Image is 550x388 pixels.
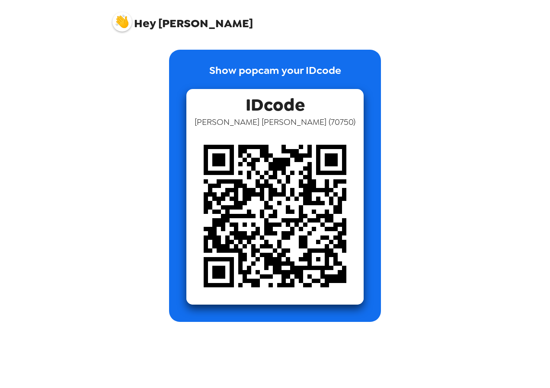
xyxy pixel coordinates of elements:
[209,63,341,89] p: Show popcam your IDcode
[246,89,305,116] span: IDcode
[112,12,132,32] img: profile pic
[112,8,253,29] span: [PERSON_NAME]
[195,116,355,127] span: [PERSON_NAME] [PERSON_NAME] ( 70750 )
[134,16,156,31] span: Hey
[186,127,364,305] img: qr code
